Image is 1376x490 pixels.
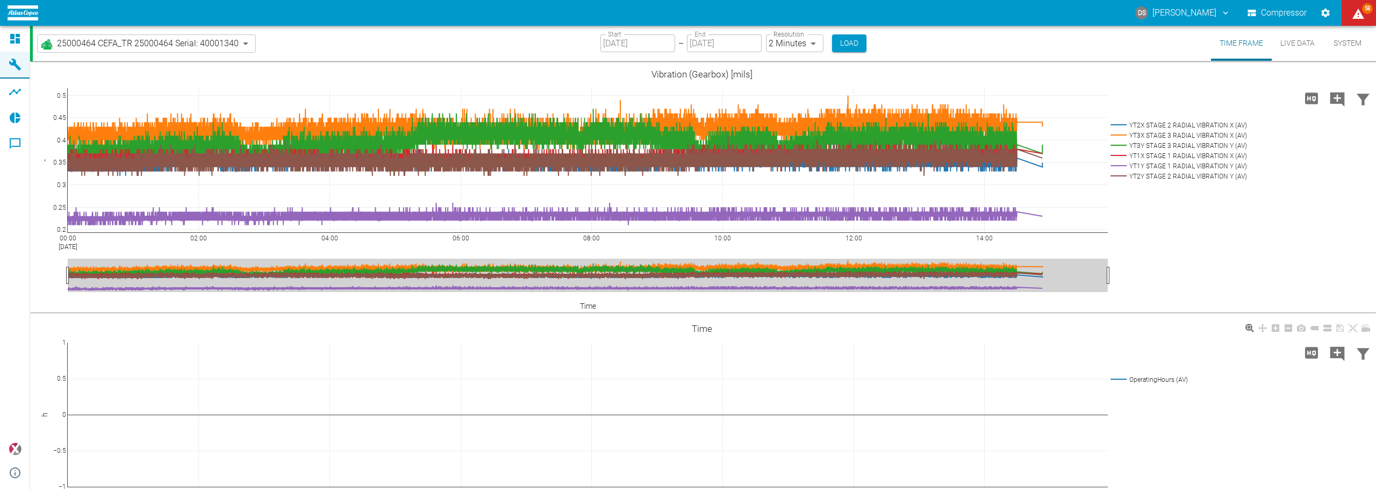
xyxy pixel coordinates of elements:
img: Xplore Logo [9,443,21,456]
button: Load [832,34,866,52]
a: 25000464 CEFA_TR 25000464 Serial: 40001340 [40,37,239,50]
label: Resolution [773,30,804,39]
span: Load high Res [1299,347,1324,357]
button: Add comment [1324,84,1350,112]
input: MM/DD/YYYY [687,34,762,52]
div: 2 Minutes [766,34,823,52]
label: End [694,30,705,39]
span: 58 [1362,3,1373,14]
div: DS [1135,6,1148,19]
button: Live Data [1272,26,1323,61]
button: Add comment [1324,339,1350,367]
button: Filter Chart Data [1350,339,1376,367]
button: System [1323,26,1372,61]
span: Load high Res [1299,93,1324,103]
button: Compressor [1245,3,1309,23]
input: MM/DD/YYYY [600,34,675,52]
label: Start [608,30,621,39]
button: Filter Chart Data [1350,84,1376,112]
span: 25000464 CEFA_TR 25000464 Serial: 40001340 [57,37,239,49]
button: Settings [1316,3,1335,23]
button: Time Frame [1211,26,1272,61]
button: daniel.schauer@atlascopco.com [1134,3,1232,23]
img: logo [8,5,38,20]
p: – [678,37,684,49]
